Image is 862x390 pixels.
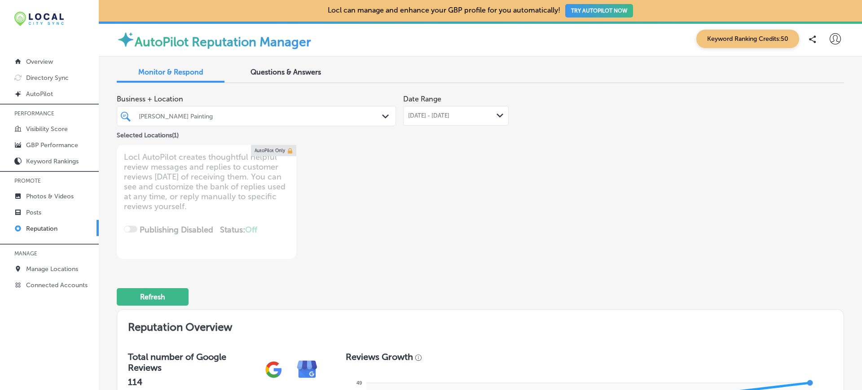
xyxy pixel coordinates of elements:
img: autopilot-icon [117,31,135,48]
p: Directory Sync [26,74,69,82]
p: GBP Performance [26,141,78,149]
div: [PERSON_NAME] Painting [139,112,383,120]
span: Monitor & Respond [138,68,203,76]
tspan: 49 [356,380,362,386]
h2: Reputation Overview [117,310,844,341]
button: Refresh [117,288,189,306]
label: Date Range [403,95,441,103]
label: AutoPilot Reputation Manager [135,35,311,49]
button: TRY AUTOPILOT NOW [565,4,633,18]
span: Keyword Ranking Credits: 50 [696,30,799,48]
p: Visibility Score [26,125,68,133]
p: Connected Accounts [26,281,88,289]
p: Keyword Rankings [26,158,79,165]
p: Reputation [26,225,57,232]
img: e7ababfa220611ac49bdb491a11684a6.png [290,353,324,386]
h3: Reviews Growth [346,351,413,362]
h2: 114 [128,377,257,387]
p: Posts [26,209,41,216]
h3: Total number of Google Reviews [128,351,257,373]
p: Manage Locations [26,265,78,273]
p: Overview [26,58,53,66]
img: 12321ecb-abad-46dd-be7f-2600e8d3409flocal-city-sync-logo-rectangle.png [14,12,64,26]
img: gPZS+5FD6qPJAAAAABJRU5ErkJggg== [257,353,290,386]
span: [DATE] - [DATE] [408,112,449,119]
p: AutoPilot [26,90,53,98]
p: Photos & Videos [26,193,74,200]
span: Business + Location [117,95,396,103]
p: Selected Locations ( 1 ) [117,128,179,139]
span: Questions & Answers [251,68,321,76]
